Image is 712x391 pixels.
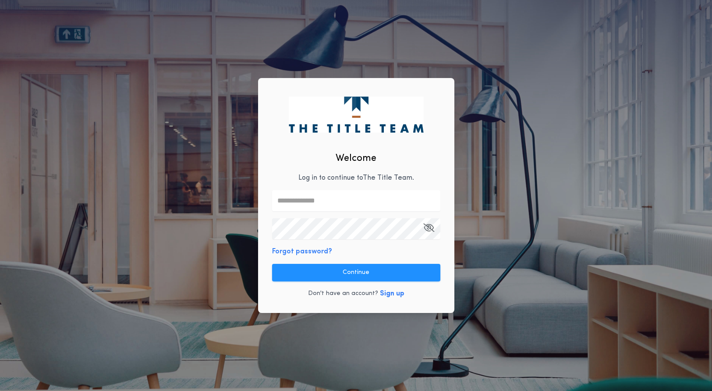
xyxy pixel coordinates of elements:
[272,246,332,257] button: Forgot password?
[380,288,404,299] button: Sign up
[308,289,378,298] p: Don't have an account?
[289,96,423,132] img: logo
[298,173,414,183] p: Log in to continue to The Title Team .
[272,264,440,281] button: Continue
[336,151,376,166] h2: Welcome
